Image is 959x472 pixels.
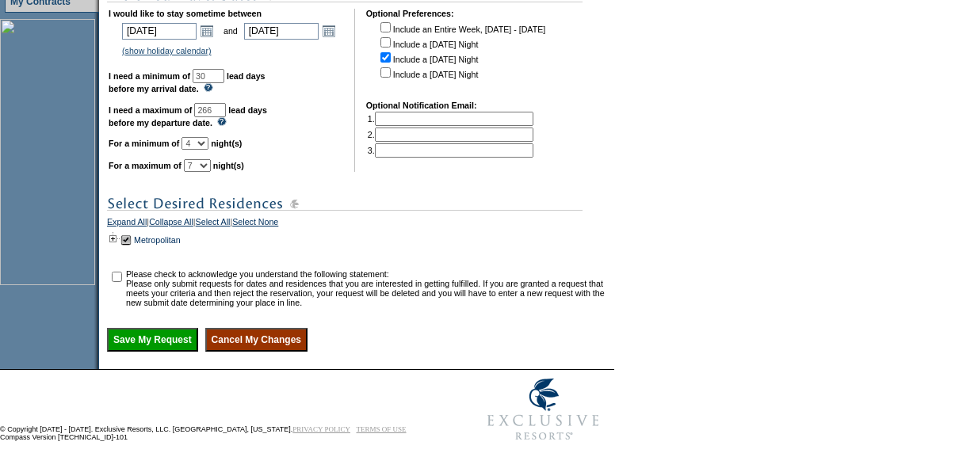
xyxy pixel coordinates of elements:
a: Open the calendar popup. [198,22,216,40]
b: night(s) [213,161,244,170]
a: (show holiday calendar) [122,46,212,55]
a: TERMS OF USE [357,425,407,433]
b: Optional Preferences: [366,9,454,18]
input: Date format: M/D/Y. Shortcut keys: [T] for Today. [UP] or [.] for Next Day. [DOWN] or [,] for Pre... [122,23,197,40]
td: 2. [368,128,533,142]
a: Expand All [107,217,147,231]
b: lead days before my departure date. [109,105,267,128]
a: PRIVACY POLICY [292,425,350,433]
a: Select None [232,217,278,231]
a: Open the calendar popup. [320,22,338,40]
input: Save My Request [107,328,198,352]
td: Please check to acknowledge you understand the following statement: Please only submit requests f... [126,269,609,307]
input: Date format: M/D/Y. Shortcut keys: [T] for Today. [UP] or [.] for Next Day. [DOWN] or [,] for Pre... [244,23,319,40]
a: Metropolitan [134,235,181,245]
img: questionMark_lightBlue.gif [204,83,213,92]
td: Include an Entire Week, [DATE] - [DATE] Include a [DATE] Night Include a [DATE] Night Include a [... [377,20,545,89]
b: For a maximum of [109,161,181,170]
b: I would like to stay sometime between [109,9,262,18]
a: Collapse All [149,217,193,231]
b: Optional Notification Email: [366,101,477,110]
b: For a minimum of [109,139,179,148]
b: night(s) [211,139,242,148]
td: 1. [368,112,533,126]
img: questionMark_lightBlue.gif [217,117,227,126]
b: I need a minimum of [109,71,190,81]
b: lead days before my arrival date. [109,71,266,93]
img: Exclusive Resorts [472,370,614,449]
b: I need a maximum of [109,105,192,115]
td: 3. [368,143,533,158]
input: Cancel My Changes [205,328,308,352]
td: and [221,20,240,42]
div: | | | [107,217,610,231]
a: Select All [196,217,231,231]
